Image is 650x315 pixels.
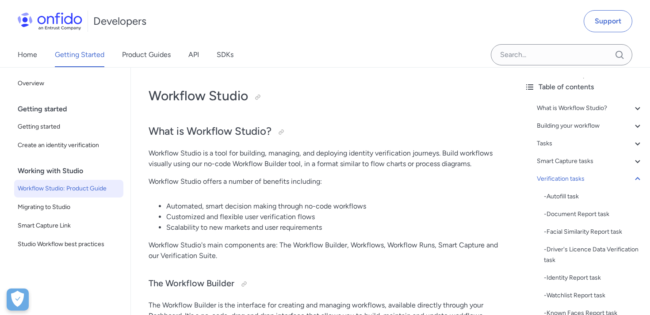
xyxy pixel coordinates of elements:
li: Scalability to new markets and user requirements [166,222,500,233]
div: - Autofill task [544,191,643,202]
p: Workflow Studio is a tool for building, managing, and deploying identity verification journeys. B... [149,148,500,169]
div: - Watchlist Report task [544,290,643,301]
p: Workflow Studio's main components are: The Workflow Builder, Workflows, Workflow Runs, Smart Capt... [149,240,500,261]
span: Studio Workflow best practices [18,239,120,250]
div: - Facial Similarity Report task [544,227,643,237]
a: What is Workflow Studio? [537,103,643,114]
div: Working with Studio [18,162,127,180]
h3: The Workflow Builder [149,277,500,291]
a: Getting started [14,118,123,136]
a: -Document Report task [544,209,643,220]
a: Product Guides [122,42,171,67]
a: Verification tasks [537,174,643,184]
div: Getting started [18,100,127,118]
div: Table of contents [524,82,643,92]
a: -Identity Report task [544,273,643,283]
a: Support [584,10,632,32]
span: Create an identity verification [18,140,120,151]
span: Smart Capture Link [18,220,120,231]
input: Onfido search input field [491,44,632,65]
a: Smart Capture Link [14,217,123,235]
a: Home [18,42,37,67]
a: Tasks [537,138,643,149]
a: SDKs [217,42,233,67]
div: - Identity Report task [544,273,643,283]
span: Migrating to Studio [18,202,120,213]
span: Overview [18,78,120,89]
li: Automated, smart decision making through no-code workflows [166,201,500,212]
a: Migrating to Studio [14,198,123,216]
a: Building your workflow [537,121,643,131]
a: Studio Workflow best practices [14,235,123,253]
span: Workflow Studio: Product Guide [18,183,120,194]
h1: Developers [93,14,146,28]
a: -Watchlist Report task [544,290,643,301]
a: API [188,42,199,67]
span: Getting started [18,121,120,132]
p: Workflow Studio offers a number of benefits including: [149,176,500,187]
div: Cookie Preferences [7,288,29,311]
a: Smart Capture tasks [537,156,643,167]
a: Getting Started [55,42,104,67]
h2: What is Workflow Studio? [149,124,500,139]
a: Workflow Studio: Product Guide [14,180,123,197]
a: -Facial Similarity Report task [544,227,643,237]
a: -Driver's Licence Data Verification task [544,244,643,266]
a: Overview [14,75,123,92]
div: - Document Report task [544,209,643,220]
h1: Workflow Studio [149,87,500,105]
img: Onfido Logo [18,12,82,30]
button: Open Preferences [7,288,29,311]
a: -Autofill task [544,191,643,202]
li: Customized and flexible user verification flows [166,212,500,222]
a: Create an identity verification [14,137,123,154]
div: - Driver's Licence Data Verification task [544,244,643,266]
